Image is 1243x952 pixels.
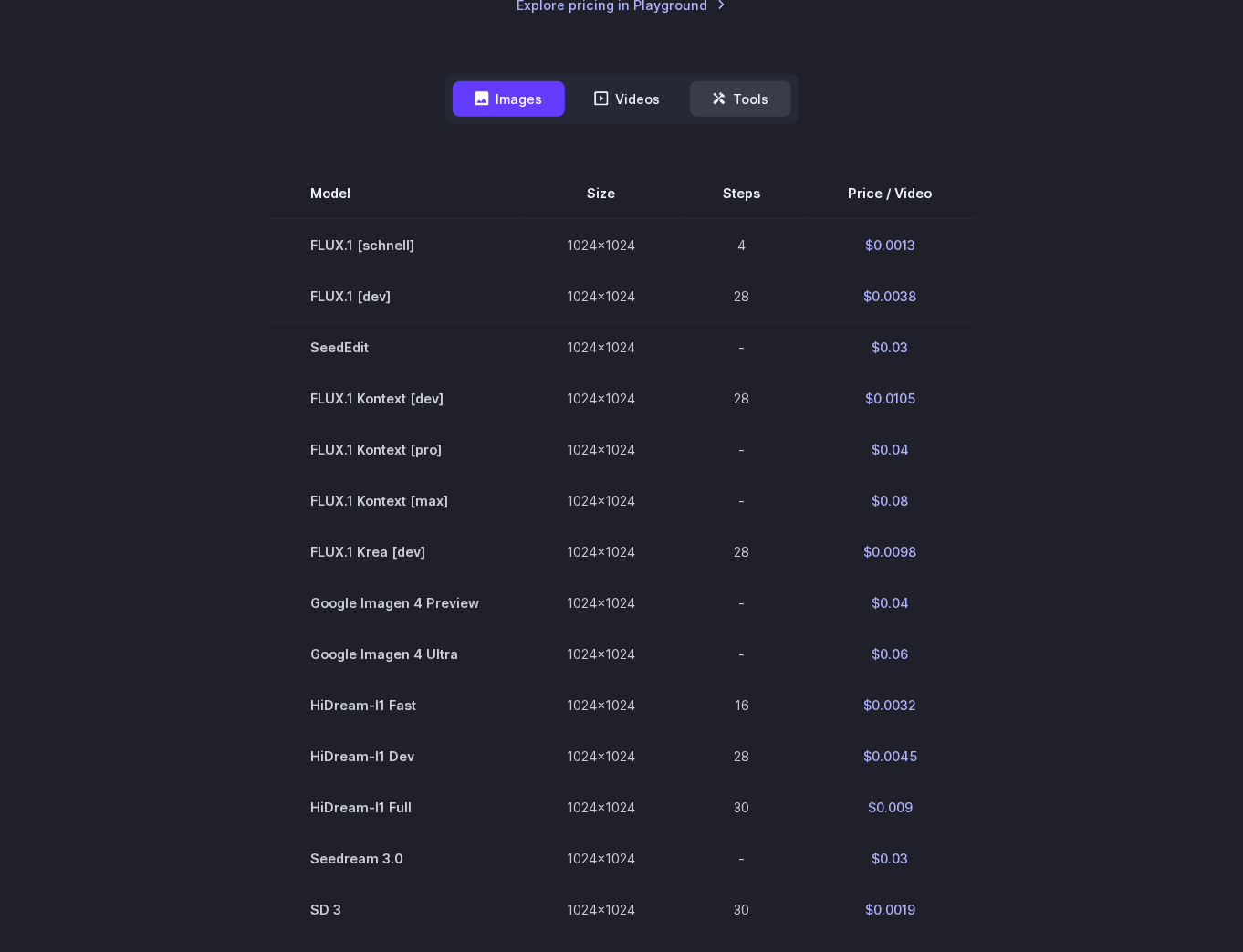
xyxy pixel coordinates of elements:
[805,168,977,219] th: Price / Video
[805,270,977,321] td: $0.0038
[524,321,680,372] td: 1024x1024
[680,833,805,884] td: -
[805,782,977,833] td: $0.009
[680,731,805,782] td: 28
[524,680,680,731] td: 1024x1024
[453,81,565,117] button: Images
[267,731,524,782] td: HiDream-I1 Dev
[690,81,791,117] button: Tools
[267,475,524,526] td: FLUX.1 Kontext [max]
[524,731,680,782] td: 1024x1024
[805,321,977,372] td: $0.03
[267,270,524,321] td: FLUX.1 [dev]
[805,424,977,475] td: $0.04
[805,578,977,629] td: $0.04
[680,372,805,424] td: 28
[267,578,524,629] td: Google Imagen 4 Preview
[680,578,805,629] td: -
[524,578,680,629] td: 1024x1024
[524,475,680,526] td: 1024x1024
[524,629,680,680] td: 1024x1024
[680,424,805,475] td: -
[680,782,805,833] td: 30
[524,527,680,578] td: 1024x1024
[267,782,524,833] td: HiDream-I1 Full
[680,321,805,372] td: -
[805,527,977,578] td: $0.0098
[805,884,977,936] td: $0.0019
[524,219,680,271] td: 1024x1024
[524,168,680,219] th: Size
[805,219,977,271] td: $0.0013
[267,680,524,731] td: HiDream-I1 Fast
[267,321,524,372] td: SeedEdit
[572,81,683,117] button: Videos
[805,629,977,680] td: $0.06
[267,833,524,884] td: Seedream 3.0
[524,884,680,936] td: 1024x1024
[680,527,805,578] td: 28
[805,833,977,884] td: $0.03
[524,372,680,424] td: 1024x1024
[680,219,805,271] td: 4
[267,527,524,578] td: FLUX.1 Krea [dev]
[267,219,524,271] td: FLUX.1 [schnell]
[267,884,524,936] td: SD 3
[524,424,680,475] td: 1024x1024
[267,629,524,680] td: Google Imagen 4 Ultra
[267,372,524,424] td: FLUX.1 Kontext [dev]
[805,475,977,526] td: $0.08
[805,680,977,731] td: $0.0032
[267,424,524,475] td: FLUX.1 Kontext [pro]
[524,782,680,833] td: 1024x1024
[805,372,977,424] td: $0.0105
[805,731,977,782] td: $0.0045
[680,475,805,526] td: -
[524,270,680,321] td: 1024x1024
[680,629,805,680] td: -
[680,680,805,731] td: 16
[680,884,805,936] td: 30
[524,833,680,884] td: 1024x1024
[680,168,805,219] th: Steps
[680,270,805,321] td: 28
[267,168,524,219] th: Model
